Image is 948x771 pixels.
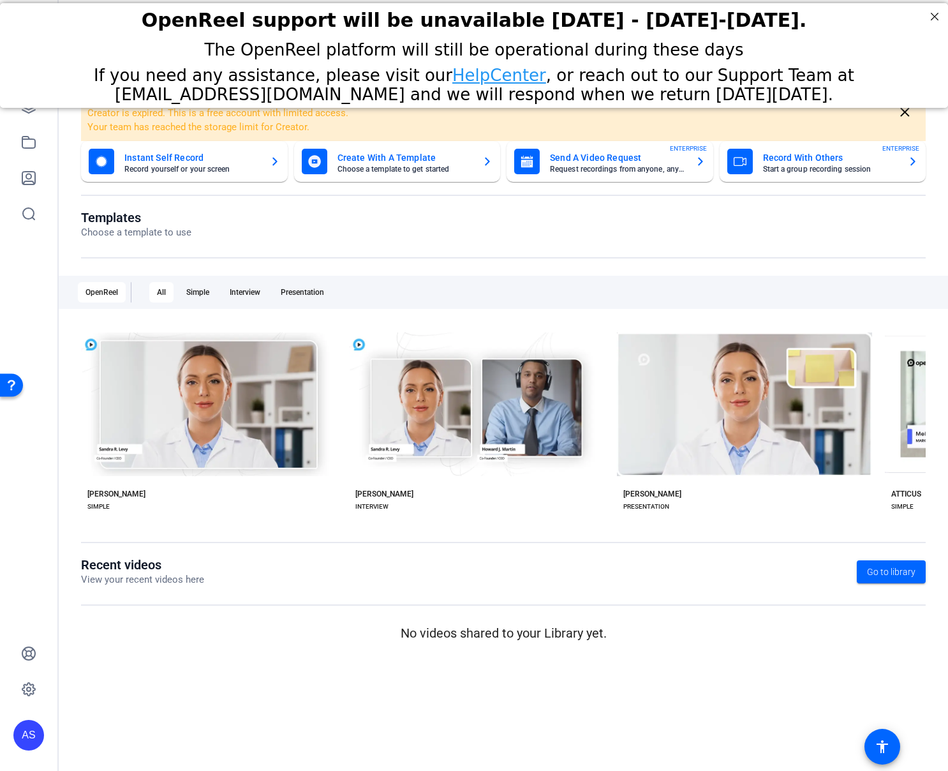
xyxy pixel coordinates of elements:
span: The OpenReel platform will still be operational during these days [204,37,743,56]
mat-card-title: Create With A Template [337,150,473,165]
a: HelpCenter [452,63,546,82]
button: Create With A TemplateChoose a template to get started [294,141,501,182]
mat-icon: accessibility [875,739,890,754]
button: Send A Video RequestRequest recordings from anyone, anywhereENTERPRISE [507,141,713,182]
div: SIMPLE [891,502,914,512]
li: Creator is expired. This is a free account with limited access. [87,106,763,121]
button: Instant Self RecordRecord yourself or your screen [81,141,288,182]
div: Close Step [926,5,943,22]
mat-card-title: Instant Self Record [124,150,260,165]
mat-card-subtitle: Start a group recording session [763,165,898,173]
span: Go to library [867,565,915,579]
div: OpenReel [78,282,126,303]
p: Choose a template to use [81,225,191,240]
p: No videos shared to your Library yet. [81,624,926,643]
span: ENTERPRISE [882,144,919,153]
button: Record With OthersStart a group recording sessionENTERPRISE [720,141,926,182]
div: All [149,282,174,303]
div: [PERSON_NAME] [355,489,413,499]
div: Interview [222,282,268,303]
div: AS [13,720,44,751]
mat-card-subtitle: Record yourself or your screen [124,165,260,173]
mat-card-title: Send A Video Request [550,150,685,165]
div: SIMPLE [87,502,110,512]
div: Presentation [273,282,332,303]
li: Your team has reached the storage limit for Creator. [87,120,763,135]
mat-card-subtitle: Choose a template to get started [337,165,473,173]
mat-icon: close [897,105,913,121]
h1: Recent videos [81,557,204,573]
div: Simple [179,282,217,303]
p: View your recent videos here [81,573,204,587]
mat-card-title: Record With Others [763,150,898,165]
mat-card-subtitle: Request recordings from anyone, anywhere [550,165,685,173]
div: INTERVIEW [355,502,389,512]
div: [PERSON_NAME] [87,489,145,499]
div: [PERSON_NAME] [623,489,681,499]
span: If you need any assistance, please visit our , or reach out to our Support Team at [EMAIL_ADDRESS... [94,63,854,101]
div: PRESENTATION [623,502,669,512]
div: ATTICUS [891,489,921,499]
h2: OpenReel support will be unavailable Thursday - Friday, October 16th-17th. [16,6,932,28]
h1: Templates [81,210,191,225]
span: ENTERPRISE [670,144,707,153]
a: Go to library [857,560,926,583]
